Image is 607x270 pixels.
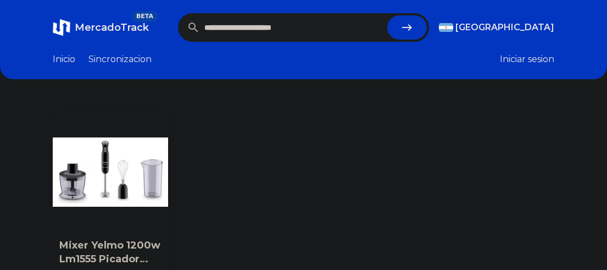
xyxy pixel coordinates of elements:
[53,19,70,36] img: MercadoTrack
[53,53,75,66] a: Inicio
[132,11,158,22] span: BETA
[53,114,168,230] img: Mixer Yelmo 1200w Lm1555 Picador Batidor C/bowl Completo
[59,239,162,266] p: Mixer Yelmo 1200w Lm1555 Picador Batidor C/bowl Completo
[500,53,554,66] button: Iniciar sesion
[439,23,453,32] img: Argentina
[75,21,149,34] span: MercadoTrack
[53,19,149,36] a: MercadoTrackBETA
[88,53,152,66] a: Sincronizacion
[439,21,554,34] button: [GEOGRAPHIC_DATA]
[455,21,554,34] span: [GEOGRAPHIC_DATA]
